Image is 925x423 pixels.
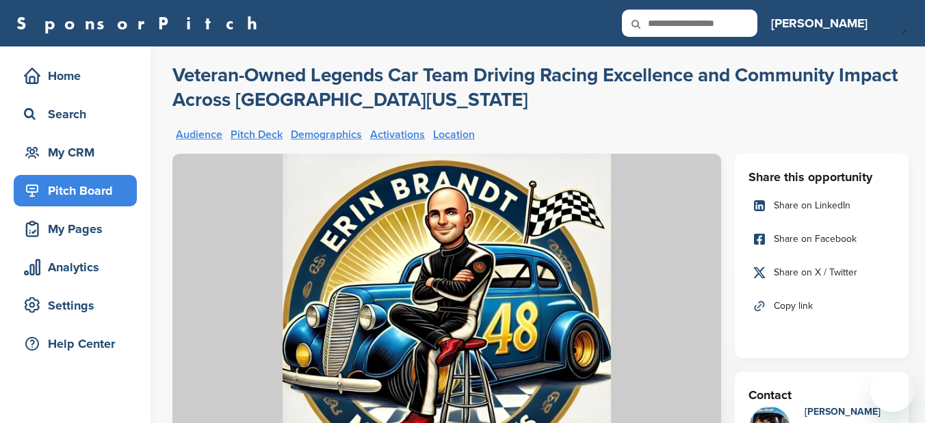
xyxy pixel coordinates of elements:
a: Pitch Board [14,175,137,206]
a: Demographics [291,129,362,140]
div: Analytics [21,255,137,279]
div: Settings [21,293,137,318]
a: Help Center [14,328,137,359]
h3: Share this opportunity [748,167,895,187]
a: Copy link [748,292,895,320]
a: My Pages [14,213,137,245]
div: Pitch Board [21,178,137,203]
h3: [PERSON_NAME] [771,14,868,33]
h3: Contact [748,385,895,405]
a: Share on X / Twitter [748,258,895,287]
a: Pitch Deck [231,129,283,140]
div: Search [21,102,137,126]
a: Veteran-Owned Legends Car Team Driving Racing Excellence and Community Impact Across [GEOGRAPHIC_... [172,63,909,112]
span: Copy link [774,299,813,314]
div: My Pages [21,217,137,241]
a: Share on LinkedIn [748,191,895,220]
a: Analytics [14,251,137,283]
a: Settings [14,290,137,321]
span: Share on X / Twitter [774,265,857,280]
a: My CRM [14,137,137,168]
a: Search [14,98,137,130]
div: Help Center [21,331,137,356]
div: [PERSON_NAME] [805,405,881,420]
a: Share on Facebook [748,225,895,254]
iframe: Button to launch messaging window [870,368,914,412]
span: Share on LinkedIn [774,198,850,213]
a: SponsorPitch [16,14,266,32]
a: Activations [370,129,425,140]
span: Share on Facebook [774,232,857,247]
a: Location [433,129,475,140]
div: Home [21,64,137,88]
a: Home [14,60,137,92]
div: My CRM [21,140,137,165]
a: Audience [176,129,222,140]
a: [PERSON_NAME] [771,8,868,38]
